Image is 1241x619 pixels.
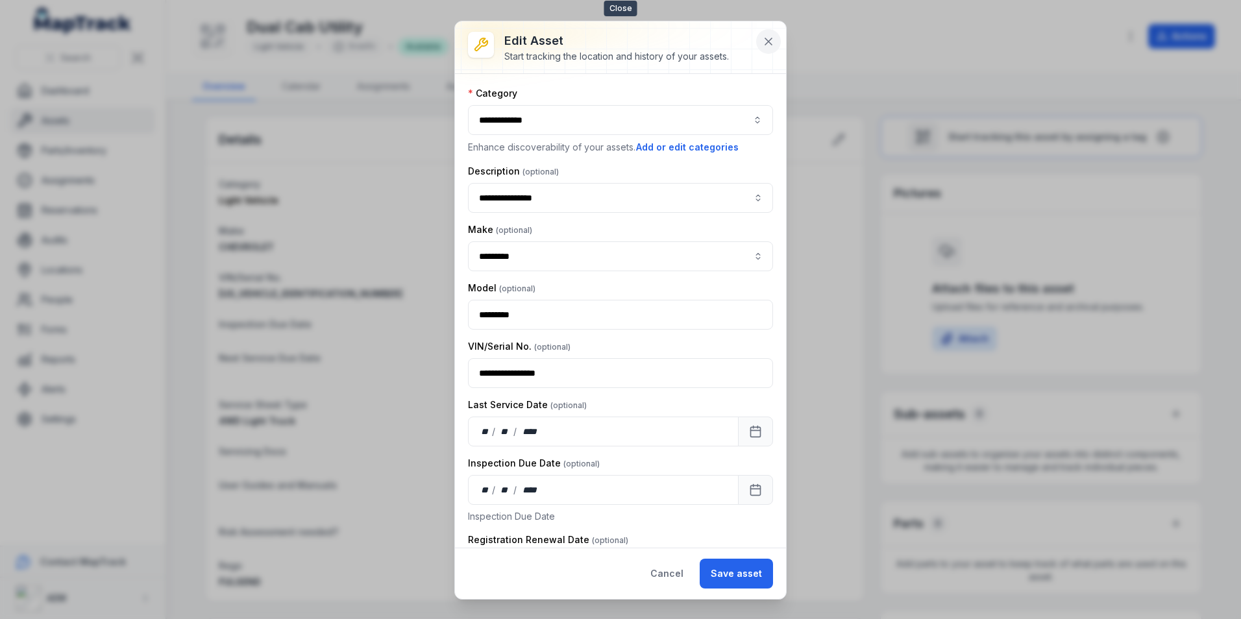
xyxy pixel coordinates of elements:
[497,483,514,496] div: month,
[513,425,518,438] div: /
[468,510,773,523] p: Inspection Due Date
[492,483,497,496] div: /
[492,425,497,438] div: /
[468,282,535,295] label: Model
[518,425,542,438] div: year,
[468,223,532,236] label: Make
[468,533,628,546] label: Registration Renewal Date
[504,50,729,63] div: Start tracking the location and history of your assets.
[479,483,492,496] div: day,
[639,559,694,589] button: Cancel
[468,140,773,154] p: Enhance discoverability of your assets.
[468,183,773,213] input: asset-edit:description-label
[738,417,773,446] button: Calendar
[700,559,773,589] button: Save asset
[468,241,773,271] input: asset-edit:cf[8261eee4-602e-4976-b39b-47b762924e3f]-label
[518,483,542,496] div: year,
[738,475,773,505] button: Calendar
[513,483,518,496] div: /
[468,340,571,353] label: VIN/Serial No.
[635,140,739,154] button: Add or edit categories
[468,87,517,100] label: Category
[504,32,729,50] h3: Edit asset
[468,165,559,178] label: Description
[468,398,587,411] label: Last Service Date
[479,425,492,438] div: day,
[497,425,514,438] div: month,
[468,457,600,470] label: Inspection Due Date
[604,1,637,16] span: Close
